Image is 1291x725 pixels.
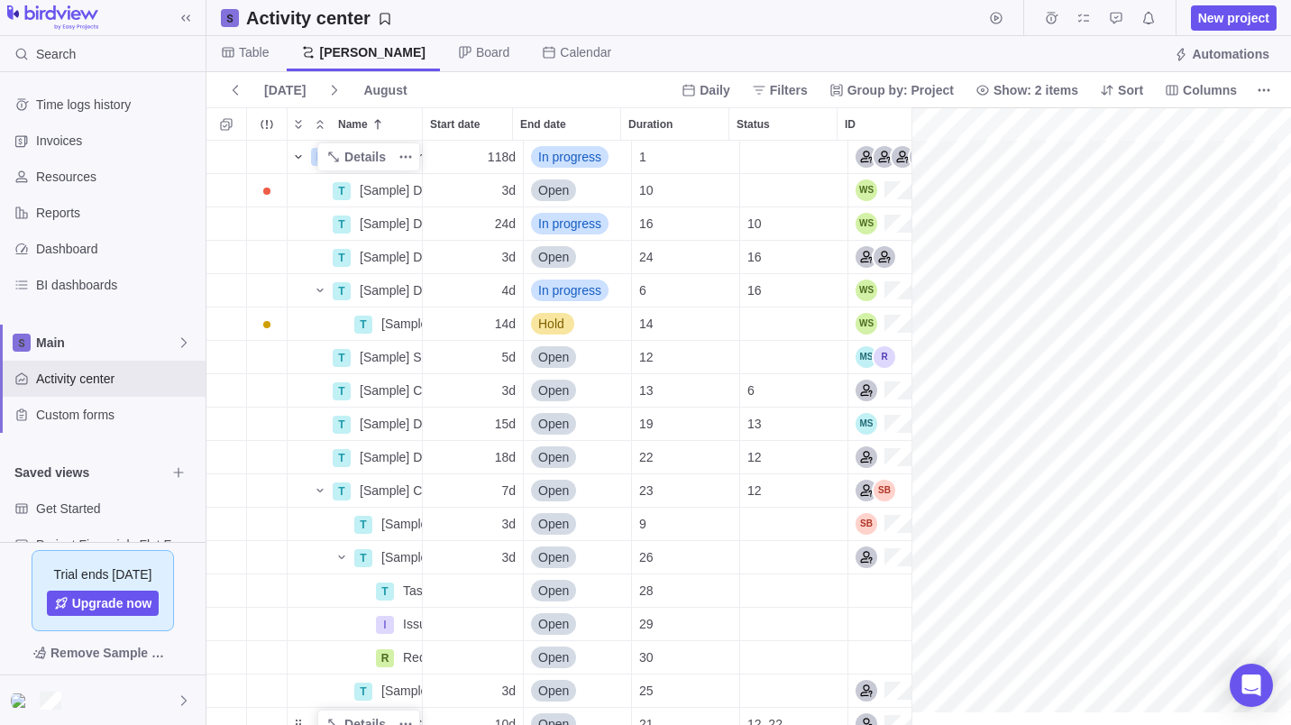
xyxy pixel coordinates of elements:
[740,341,848,374] div: Dependency
[247,374,288,408] div: Trouble indication
[331,108,422,140] div: Name
[264,81,306,99] span: [DATE]
[214,112,239,137] span: Selection mode
[50,642,173,664] span: Remove Sample Data
[488,148,516,166] span: 118d
[288,474,423,508] div: Name
[416,474,524,508] div: Duration
[740,307,848,341] div: Dependency
[1103,5,1129,31] span: Approval requests
[319,144,393,170] span: Details
[36,276,198,294] span: BI dashboards
[856,280,877,301] div: Will Salah
[1136,5,1161,31] span: Notifications
[416,608,524,641] div: Duration
[740,408,848,441] div: Dependency
[524,374,632,408] div: Status
[1103,14,1129,28] a: Approval requests
[333,182,351,200] div: T
[513,108,620,140] div: End date
[639,181,654,199] span: 10
[7,5,98,31] img: logo
[239,43,269,61] span: Table
[639,215,654,233] span: 16
[333,282,351,300] div: T
[288,541,423,574] div: Name
[288,408,423,441] div: Name
[524,241,631,273] div: Open
[1039,14,1064,28] a: Time logs
[247,641,288,675] div: Trouble indication
[47,591,160,616] span: Upgrade now
[740,474,848,508] div: Dependency
[1198,9,1269,27] span: New project
[247,141,288,174] div: Trouble indication
[632,374,739,407] div: 13
[501,281,516,299] span: 4d
[344,148,386,166] span: Details
[353,241,422,273] div: [Sample] Develop marketing plan
[632,541,740,574] div: ID
[333,349,351,367] div: T
[848,675,1029,708] div: Assignees
[538,348,569,366] span: Open
[353,408,422,440] div: [Sample] Develop materials
[848,241,1029,274] div: Assignees
[72,594,152,612] span: Upgrade now
[247,508,288,541] div: Trouble indication
[632,641,740,675] div: ID
[524,341,632,374] div: Status
[416,408,524,441] div: Duration
[848,608,1029,641] div: Assignees
[524,141,632,174] div: Status
[856,346,877,368] div: Mark Steinson
[416,241,524,274] div: Duration
[740,641,848,675] div: Dependency
[416,341,524,374] div: Duration
[288,374,423,408] div: Name
[247,675,288,708] div: Trouble indication
[495,315,516,333] span: 14d
[632,574,740,608] div: ID
[430,115,480,133] span: Start date
[36,500,198,518] span: Get Started
[353,374,422,407] div: [Sample] Create a conference program
[848,341,1029,374] div: Assignees
[700,81,729,99] span: Daily
[538,248,569,266] span: Open
[524,174,632,207] div: Status
[847,81,954,99] span: Group by: Project
[524,307,631,340] div: Hold
[416,207,524,241] div: Duration
[1118,81,1143,99] span: Sort
[632,207,739,240] div: 16
[1039,5,1064,31] span: Time logs
[36,132,198,150] span: Invoices
[632,207,740,241] div: ID
[36,45,76,63] span: Search
[247,608,288,641] div: Trouble indication
[747,381,755,399] span: 6
[740,608,848,641] div: Dependency
[501,381,516,399] span: 3d
[740,174,848,207] div: Dependency
[1191,5,1277,31] span: New project
[416,374,524,408] div: Duration
[257,78,313,103] span: [DATE]
[247,541,288,574] div: Trouble indication
[621,108,728,140] div: Duration
[747,281,762,299] span: 16
[239,5,399,31] span: Save your current layout and filters as a View
[416,141,524,174] div: Duration
[333,382,351,400] div: T
[353,341,422,373] div: [Sample] Select venue
[524,274,632,307] div: Status
[338,115,368,133] span: Name
[524,207,631,240] div: In progress
[848,641,1029,675] div: Assignees
[524,174,631,206] div: Open
[360,381,422,399] span: [Sample] Create a conference program
[360,248,422,266] span: [Sample] Develop marketing plan
[560,43,611,61] span: Calendar
[1192,45,1269,63] span: Automations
